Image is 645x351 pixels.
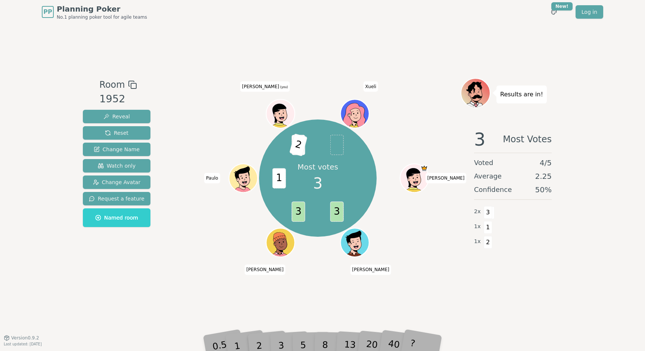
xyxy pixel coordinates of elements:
span: Named room [95,214,138,221]
span: 3 [313,172,322,195]
span: Click to change your name [350,264,391,275]
a: PPPlanning PokerNo.1 planning poker tool for agile teams [42,4,147,20]
p: Most votes [297,162,338,172]
span: (you) [279,86,288,89]
span: 2 x [474,208,481,216]
button: Request a feature [83,192,150,205]
span: Change Avatar [93,178,141,186]
span: 2 [484,236,492,249]
span: Version 0.9.2 [11,335,39,341]
span: Reveal [103,113,130,120]
span: Request a feature [89,195,144,202]
span: 1 [484,221,492,234]
span: Watch only [98,162,136,170]
span: 1 x [474,237,481,246]
span: Click to change your name [363,81,378,92]
span: 1 [272,168,286,188]
span: Room [99,78,125,91]
span: No.1 planning poker tool for agile teams [57,14,147,20]
span: Planning Poker [57,4,147,14]
span: Last updated: [DATE] [4,342,42,346]
span: 3 [484,206,492,219]
button: Click to change your avatar [267,100,294,127]
button: Watch only [83,159,150,173]
button: New! [547,5,561,19]
span: 3 [330,202,344,222]
span: Voted [474,158,493,168]
span: 4 / 5 [540,158,552,168]
span: dean is the host [421,165,428,172]
span: 3 [292,202,305,222]
span: Most Votes [503,130,552,148]
button: Change Avatar [83,175,150,189]
span: PP [43,7,52,16]
span: 1 x [474,223,481,231]
button: Version0.9.2 [4,335,39,341]
div: 1952 [99,91,137,107]
span: 2.25 [535,171,552,181]
span: Click to change your name [204,173,220,183]
span: Confidence [474,184,512,195]
div: New! [551,2,573,10]
span: 50 % [535,184,552,195]
span: 3 [474,130,486,148]
button: Named room [83,208,150,227]
span: Reset [105,129,128,137]
a: Log in [576,5,603,19]
p: Results are in! [500,89,543,100]
span: Change Name [94,146,140,153]
span: Average [474,171,502,181]
span: Click to change your name [240,81,290,92]
button: Reveal [83,110,150,123]
span: Click to change your name [426,173,467,183]
button: Reset [83,126,150,140]
span: 2 [290,133,308,156]
button: Change Name [83,143,150,156]
span: Click to change your name [244,264,286,275]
